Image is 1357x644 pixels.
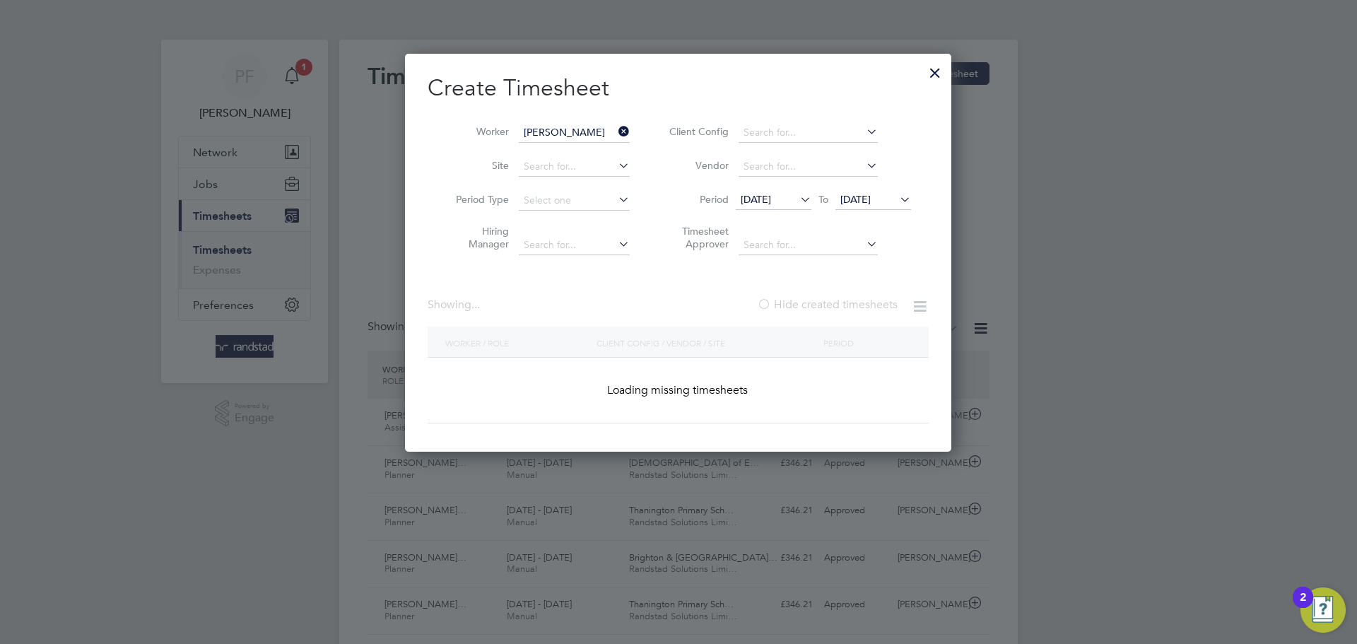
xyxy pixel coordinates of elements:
[757,298,898,312] label: Hide created timesheets
[445,225,509,250] label: Hiring Manager
[739,123,878,143] input: Search for...
[519,191,630,211] input: Select one
[741,193,771,206] span: [DATE]
[665,225,729,250] label: Timesheet Approver
[519,123,630,143] input: Search for...
[428,74,929,103] h2: Create Timesheet
[814,190,833,209] span: To
[665,125,729,138] label: Client Config
[445,125,509,138] label: Worker
[519,157,630,177] input: Search for...
[1300,587,1346,633] button: Open Resource Center, 2 new notifications
[665,159,729,172] label: Vendor
[428,298,483,312] div: Showing
[739,157,878,177] input: Search for...
[445,193,509,206] label: Period Type
[665,193,729,206] label: Period
[840,193,871,206] span: [DATE]
[519,235,630,255] input: Search for...
[445,159,509,172] label: Site
[1300,597,1306,616] div: 2
[471,298,480,312] span: ...
[739,235,878,255] input: Search for...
